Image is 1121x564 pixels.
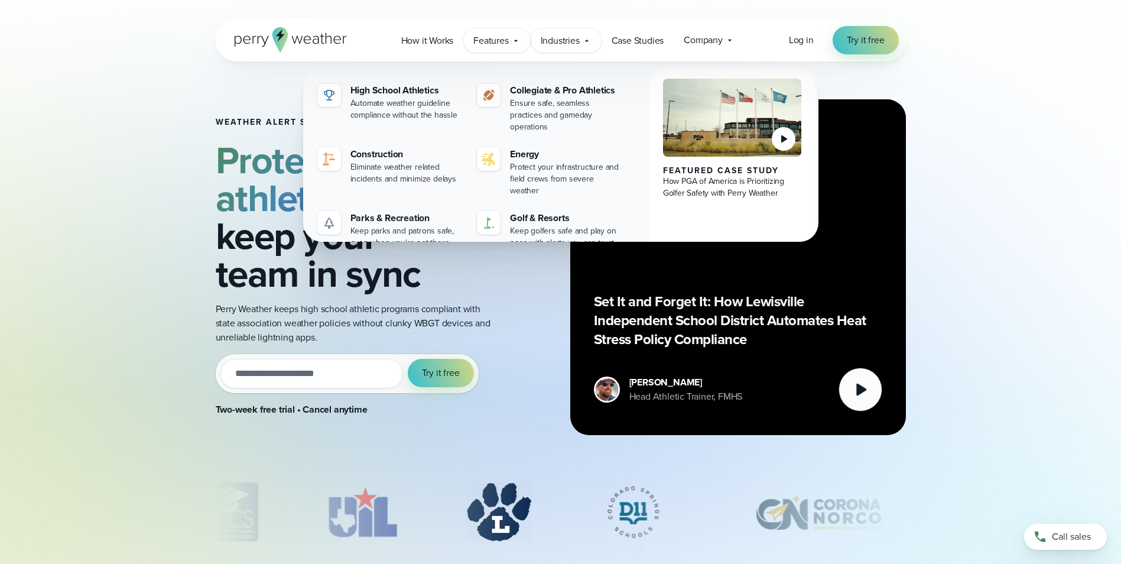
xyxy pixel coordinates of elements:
[510,211,623,225] div: Golf & Resorts
[602,28,674,53] a: Case Studies
[473,34,508,48] span: Features
[541,34,580,48] span: Industries
[194,482,258,542] div: 12 of 12
[322,88,336,102] img: highschool-icon.svg
[350,147,463,161] div: Construction
[612,34,664,48] span: Case Studies
[350,211,463,225] div: Parks & Recreation
[422,366,460,380] span: Try it free
[472,142,628,202] a: Energy Protect your infrastructure and field crews from severe weather
[322,152,336,166] img: noun-crane-7630938-1@2x.svg
[482,88,496,102] img: proathletics-icon@2x-1.svg
[684,33,723,47] span: Company
[833,26,899,54] a: Try it free
[216,141,492,293] h2: and keep your team in sync
[350,83,463,98] div: High School Athletics
[350,98,463,121] div: Automate weather guideline compliance without the hassle
[472,206,628,254] a: Golf & Resorts Keep golfers safe and play on pace with alerts you can trust
[589,482,678,542] div: 3 of 12
[313,206,468,254] a: Parks & Recreation Keep parks and patrons safe, even when you're not there
[649,69,816,263] a: PGA of America, Frisco Campus Featured Case Study How PGA of America is Prioritizing Golfer Safet...
[594,292,882,349] p: Set It and Forget It: How Lewisville Independent School District Automates Heat Stress Policy Com...
[315,482,410,542] div: 1 of 12
[663,79,802,157] img: PGA of America, Frisco Campus
[350,225,463,249] div: Keep parks and patrons safe, even when you're not there
[401,34,454,48] span: How it Works
[510,147,623,161] div: Energy
[216,118,492,127] h1: Weather Alert System for High School Athletics
[629,375,743,390] div: [PERSON_NAME]
[313,79,468,126] a: High School Athletics Automate weather guideline compliance without the hassle
[482,152,496,166] img: energy-icon@2x-1.svg
[408,359,474,387] button: Try it free
[216,302,492,345] p: Perry Weather keeps high school athletic programs compliant with state association weather polici...
[313,142,468,190] a: Construction Eliminate weather related incidents and minimize delays
[216,482,906,547] div: slideshow
[510,225,623,249] div: Keep golfers safe and play on pace with alerts you can trust
[315,482,410,542] img: UIL.svg
[350,161,463,185] div: Eliminate weather related incidents and minimize delays
[216,132,468,226] strong: Protect student athletes
[847,33,885,47] span: Try it free
[391,28,464,53] a: How it Works
[663,176,802,199] div: How PGA of America is Prioritizing Golfer Safety with Perry Weather
[510,161,623,197] div: Protect your infrastructure and field crews from severe weather
[789,33,814,47] a: Log in
[466,482,532,542] div: 2 of 12
[1052,530,1091,544] span: Call sales
[589,482,678,542] img: Colorado-Springs-School-District.svg
[482,216,496,230] img: golf-iconV2.svg
[629,390,743,404] div: Head Athletic Trainer, FMHS
[663,166,802,176] div: Featured Case Study
[472,79,628,138] a: Collegiate & Pro Athletics Ensure safe, seamless practices and gameday operations
[216,403,368,416] strong: Two-week free trial • Cancel anytime
[735,482,902,542] div: 4 of 12
[596,378,618,401] img: cody-henschke-headshot
[322,216,336,230] img: parks-icon-grey.svg
[735,482,902,542] img: Corona-Norco-Unified-School-District.svg
[1024,524,1107,550] a: Call sales
[510,83,623,98] div: Collegiate & Pro Athletics
[510,98,623,133] div: Ensure safe, seamless practices and gameday operations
